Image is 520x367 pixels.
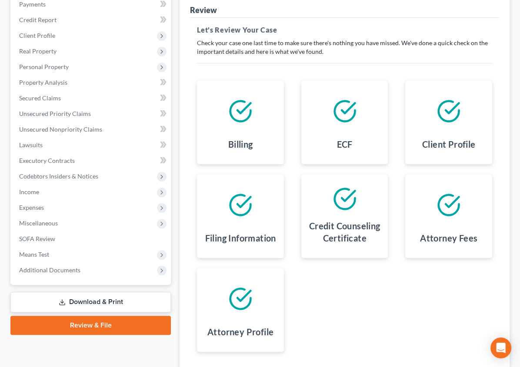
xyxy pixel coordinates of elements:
[19,172,98,180] span: Codebtors Insiders & Notices
[19,63,69,70] span: Personal Property
[19,157,75,164] span: Executory Contracts
[490,337,511,358] div: Open Intercom Messenger
[19,32,55,39] span: Client Profile
[19,94,61,102] span: Secured Claims
[12,12,171,28] a: Credit Report
[19,219,58,227] span: Miscellaneous
[422,138,476,150] h4: Client Profile
[12,231,171,247] a: SOFA Review
[19,47,57,55] span: Real Property
[12,90,171,106] a: Secured Claims
[205,232,276,244] h4: Filing Information
[19,16,57,23] span: Credit Report
[420,232,477,244] h4: Attorney Fees
[12,75,171,90] a: Property Analysis
[19,266,80,274] span: Additional Documents
[197,39,492,56] p: Check your case one last time to make sure there's nothing you have missed. We've done a quick ch...
[197,25,492,35] h5: Let's Review Your Case
[19,235,55,242] span: SOFA Review
[10,292,171,312] a: Download & Print
[337,138,353,150] h4: ECF
[207,326,273,338] h4: Attorney Profile
[19,110,91,117] span: Unsecured Priority Claims
[19,188,39,195] span: Income
[228,138,253,150] h4: Billing
[19,0,46,8] span: Payments
[19,126,102,133] span: Unsecured Nonpriority Claims
[19,251,49,258] span: Means Test
[308,220,381,244] h4: Credit Counseling Certificate
[12,122,171,137] a: Unsecured Nonpriority Claims
[12,153,171,169] a: Executory Contracts
[190,5,217,15] div: Review
[19,79,67,86] span: Property Analysis
[12,106,171,122] a: Unsecured Priority Claims
[10,316,171,335] a: Review & File
[19,141,43,149] span: Lawsuits
[12,137,171,153] a: Lawsuits
[19,204,44,211] span: Expenses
